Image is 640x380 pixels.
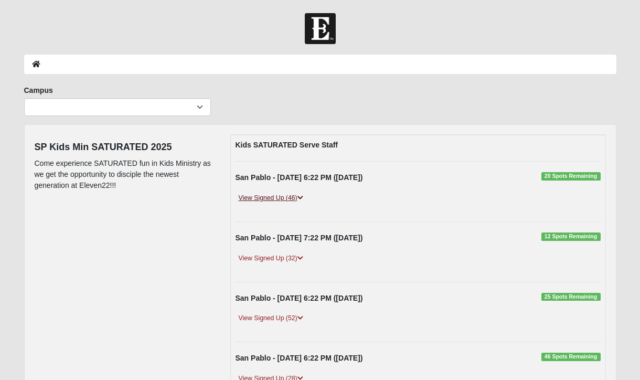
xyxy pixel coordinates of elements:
[35,142,215,153] h4: SP Kids Min SATURATED 2025
[305,13,336,44] img: Church of Eleven22 Logo
[236,294,363,302] strong: San Pablo - [DATE] 6:22 PM ([DATE])
[236,354,363,362] strong: San Pablo - [DATE] 6:22 PM ([DATE])
[236,234,363,242] strong: San Pablo - [DATE] 7:22 PM ([DATE])
[236,253,306,264] a: View Signed Up (32)
[541,293,601,301] span: 25 Spots Remaining
[236,141,338,149] strong: Kids SATURATED Serve Staff
[236,193,306,204] a: View Signed Up (46)
[236,313,306,324] a: View Signed Up (52)
[541,353,601,361] span: 46 Spots Remaining
[236,173,363,182] strong: San Pablo - [DATE] 6:22 PM ([DATE])
[541,233,601,241] span: 12 Spots Remaining
[35,158,215,191] p: Come experience SATURATED fun in Kids Ministry as we get the opportunity to disciple the newest g...
[24,85,53,96] label: Campus
[541,172,601,181] span: 20 Spots Remaining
